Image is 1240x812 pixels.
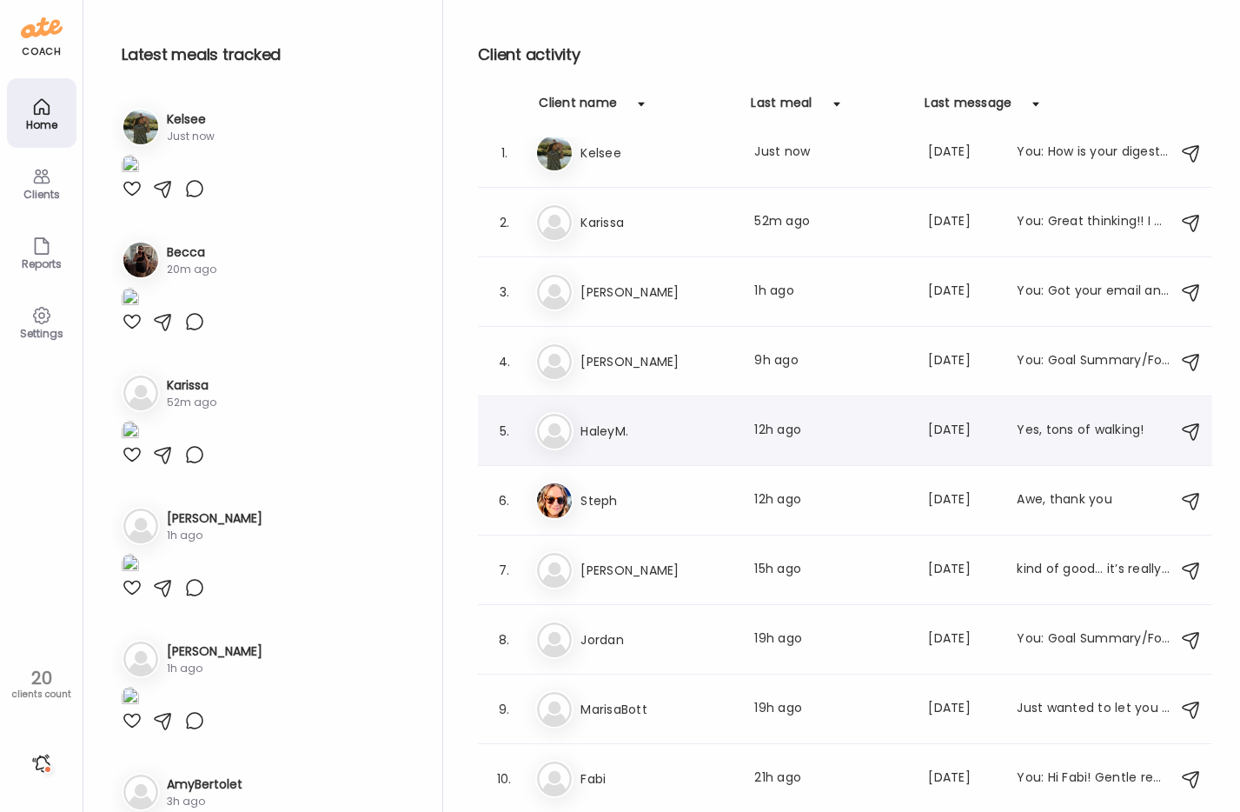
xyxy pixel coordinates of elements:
[167,129,215,144] div: Just now
[494,421,514,442] div: 5.
[1017,490,1170,511] div: Awe, thank you
[494,143,514,163] div: 1.
[537,692,572,727] img: bg-avatar-default.svg
[754,699,907,720] div: 19h ago
[122,288,139,311] img: images%2FvTftA8v5t4PJ4mYtYO3Iw6ljtGM2%2FVjka1Zs7iqPZracsYapJ%2FMFptnW1CYx0h6AVdwY5R_1080
[167,376,216,395] h3: Karissa
[754,212,907,233] div: 52m ago
[537,483,572,518] img: avatars%2FwFftV3A54uPCICQkRJ4sEQqFNTj1
[494,629,514,650] div: 8.
[754,282,907,303] div: 1h ago
[754,143,907,163] div: Just now
[167,661,262,676] div: 1h ago
[580,421,733,442] h3: HaleyM.
[123,509,158,543] img: bg-avatar-default.svg
[494,490,514,511] div: 6.
[122,687,139,710] img: images%2FD1KCQUEvUCUCripQeQySqAbcA313%2FxvuhuVsZwLaPG57TGF0X%2F3CT5XmDXC1QQP42ZRcBy_1080
[1017,143,1170,163] div: You: How is your digestion and bowel movements since off the probiotic
[123,642,158,676] img: bg-avatar-default.svg
[925,94,1011,122] div: Last message
[167,794,242,809] div: 3h ago
[754,769,907,789] div: 21h ago
[123,243,158,277] img: avatars%2FvTftA8v5t4PJ4mYtYO3Iw6ljtGM2
[167,775,242,794] h3: AmyBertolet
[6,668,76,689] div: 20
[754,351,907,372] div: 9h ago
[167,262,216,277] div: 20m ago
[122,554,139,577] img: images%2FyTknXZGv9KTAx1NC0SnWujXAvWt1%2FGvGPxBwVN1VsLSIPvBDf%2FqPHeSKi6zEoPA5yqCBOf_1080
[478,42,1212,68] h2: Client activity
[580,143,733,163] h3: Kelsee
[754,421,907,442] div: 12h ago
[928,560,996,581] div: [DATE]
[10,119,73,130] div: Home
[494,351,514,372] div: 4.
[580,560,733,581] h3: [PERSON_NAME]
[494,769,514,789] div: 10.
[123,376,158,410] img: bg-avatar-default.svg
[122,421,139,444] img: images%2FaUl2YZnyKlU6aR8NDJptNbXyT982%2FFCDdPTpvm7aTx4WCsILC%2Fp5PQMsmnfUDQRFri2k1O_1080
[580,769,733,789] h3: Fabi
[10,189,73,200] div: Clients
[21,14,63,42] img: ate
[928,490,996,511] div: [DATE]
[1017,212,1170,233] div: You: Great thinking!! I have this prepped for our session [DATE]!
[1017,421,1170,442] div: Yes, tons of walking!
[167,509,262,528] h3: [PERSON_NAME]
[928,629,996,650] div: [DATE]
[539,94,617,122] div: Client name
[537,622,572,657] img: bg-avatar-default.svg
[754,490,907,511] div: 12h ago
[1017,351,1170,372] div: You: Goal Summary/Focus - start consistently logging and getting acclimated to this App! Shoot fo...
[928,143,996,163] div: [DATE]
[167,528,262,543] div: 1h ago
[1017,769,1170,789] div: You: Hi Fabi! Gentle reminder to keep logging your food so we can chat about it :)
[928,282,996,303] div: [DATE]
[123,775,158,809] img: bg-avatar-default.svg
[1017,282,1170,303] div: You: Got your email and I am happy to hear that it is going so well. Let's keep up the good work ...
[1017,629,1170,650] div: You: Goal Summary/Focus - start consistently logging and getting acclimated to this App! - rememb...
[537,553,572,588] img: bg-avatar-default.svg
[537,414,572,449] img: bg-avatar-default.svg
[537,275,572,309] img: bg-avatar-default.svg
[1017,560,1170,581] div: kind of good… it’s really hard for me to not eat random things that i’m trying to not or build tr...
[494,282,514,303] div: 3.
[580,629,733,650] h3: Jordan
[22,44,61,59] div: coach
[494,560,514,581] div: 7.
[6,689,76,701] div: clients count
[494,699,514,720] div: 9.
[167,395,216,410] div: 52m ago
[580,351,733,372] h3: [PERSON_NAME]
[122,42,414,68] h2: Latest meals tracked
[122,155,139,178] img: images%2Fao27S4JzfGeT91DxyLlQHNwuQjE3%2FsWo1GeldCl4bbrNuzWfU%2Fm5N8DIMOtsSGgPk91JdN_240
[494,212,514,233] div: 2.
[10,328,73,339] div: Settings
[580,490,733,511] h3: Steph
[580,282,733,303] h3: [PERSON_NAME]
[928,699,996,720] div: [DATE]
[928,769,996,789] div: [DATE]
[537,344,572,379] img: bg-avatar-default.svg
[123,110,158,144] img: avatars%2Fao27S4JzfGeT91DxyLlQHNwuQjE3
[928,212,996,233] div: [DATE]
[537,762,572,796] img: bg-avatar-default.svg
[928,351,996,372] div: [DATE]
[580,212,733,233] h3: Karissa
[751,94,812,122] div: Last meal
[580,699,733,720] h3: MarisaBott
[167,243,216,262] h3: Becca
[537,136,572,170] img: avatars%2Fao27S4JzfGeT91DxyLlQHNwuQjE3
[754,629,907,650] div: 19h ago
[167,642,262,661] h3: [PERSON_NAME]
[1017,699,1170,720] div: Just wanted to let you know the recipes so far for this week have been 10/10!
[10,258,73,270] div: Reports
[928,421,996,442] div: [DATE]
[167,110,215,129] h3: Kelsee
[537,205,572,240] img: bg-avatar-default.svg
[754,560,907,581] div: 15h ago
